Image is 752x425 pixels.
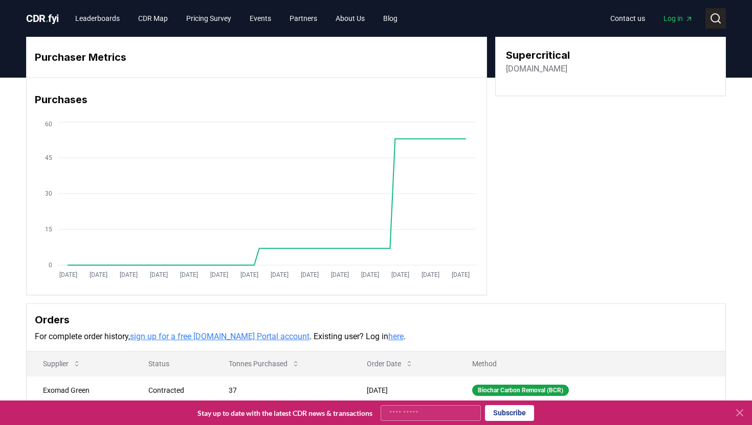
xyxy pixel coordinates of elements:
a: Pricing Survey [178,9,239,28]
nav: Main [602,9,701,28]
tspan: [DATE] [150,271,168,278]
tspan: 15 [45,226,52,233]
tspan: [DATE] [59,271,77,278]
a: Partners [281,9,325,28]
tspan: [DATE] [210,271,228,278]
tspan: [DATE] [271,271,289,278]
tspan: [DATE] [452,271,470,278]
p: Status [140,359,204,369]
a: Events [241,9,279,28]
nav: Main [67,9,406,28]
button: Supplier [35,353,89,374]
tspan: 45 [45,154,52,161]
a: Blog [375,9,406,28]
tspan: [DATE] [422,271,439,278]
a: CDR.fyi [26,11,59,26]
tspan: [DATE] [90,271,107,278]
td: 37 [212,376,350,404]
a: here [388,332,404,341]
tspan: [DATE] [180,271,198,278]
div: Biochar Carbon Removal (BCR) [472,385,569,396]
h3: Orders [35,312,717,327]
tspan: [DATE] [391,271,409,278]
tspan: 60 [45,121,52,128]
tspan: 30 [45,190,52,197]
tspan: [DATE] [361,271,379,278]
span: . [46,12,49,25]
span: Log in [663,13,693,23]
tspan: [DATE] [301,271,319,278]
p: For complete order history, . Existing user? Log in . [35,330,717,343]
tspan: 0 [49,262,52,269]
a: [DOMAIN_NAME] [506,63,567,75]
td: Exomad Green [27,376,132,404]
a: CDR Map [130,9,176,28]
a: Log in [655,9,701,28]
a: Leaderboards [67,9,128,28]
button: Tonnes Purchased [220,353,308,374]
h3: Purchases [35,92,478,107]
div: Contracted [148,385,204,395]
a: Contact us [602,9,653,28]
button: Order Date [359,353,422,374]
p: Method [464,359,717,369]
a: About Us [327,9,373,28]
h3: Supercritical [506,48,570,63]
tspan: [DATE] [331,271,349,278]
td: [DATE] [350,376,456,404]
a: sign up for a free [DOMAIN_NAME] Portal account [130,332,309,341]
tspan: [DATE] [120,271,138,278]
h3: Purchaser Metrics [35,50,478,65]
span: CDR fyi [26,12,59,25]
tspan: [DATE] [240,271,258,278]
